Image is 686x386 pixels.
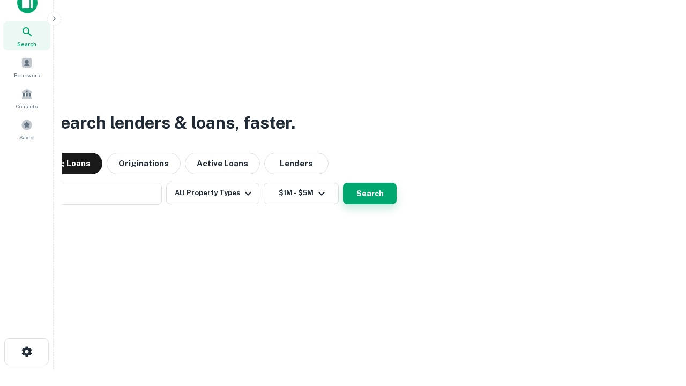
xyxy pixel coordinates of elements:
[632,300,686,352] iframe: Chat Widget
[3,84,50,113] a: Contacts
[264,153,329,174] button: Lenders
[3,115,50,144] a: Saved
[185,153,260,174] button: Active Loans
[343,183,397,204] button: Search
[19,133,35,142] span: Saved
[3,21,50,50] a: Search
[16,102,38,110] span: Contacts
[14,71,40,79] span: Borrowers
[264,183,339,204] button: $1M - $5M
[107,153,181,174] button: Originations
[3,53,50,81] a: Borrowers
[166,183,259,204] button: All Property Types
[17,40,36,48] span: Search
[49,110,295,136] h3: Search lenders & loans, faster.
